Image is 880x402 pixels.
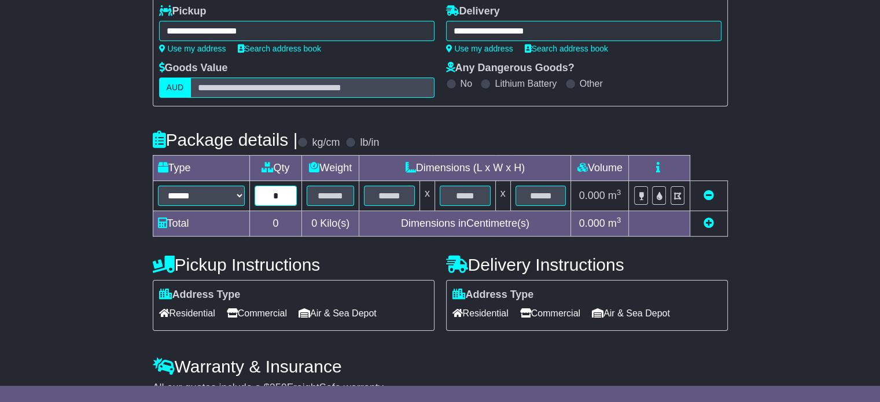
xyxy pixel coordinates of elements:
[159,289,241,301] label: Address Type
[579,190,605,201] span: 0.000
[153,156,249,181] td: Type
[360,137,379,149] label: lb/in
[159,5,207,18] label: Pickup
[302,211,359,237] td: Kilo(s)
[359,211,571,237] td: Dimensions in Centimetre(s)
[617,188,621,197] sup: 3
[579,217,605,229] span: 0.000
[159,62,228,75] label: Goods Value
[461,78,472,89] label: No
[580,78,603,89] label: Other
[704,217,714,229] a: Add new item
[312,137,340,149] label: kg/cm
[159,78,192,98] label: AUD
[592,304,670,322] span: Air & Sea Depot
[249,211,302,237] td: 0
[153,130,298,149] h4: Package details |
[608,217,621,229] span: m
[608,190,621,201] span: m
[153,357,728,376] h4: Warranty & Insurance
[153,211,249,237] td: Total
[419,181,435,211] td: x
[704,190,714,201] a: Remove this item
[525,44,608,53] a: Search address book
[159,304,215,322] span: Residential
[153,255,435,274] h4: Pickup Instructions
[520,304,580,322] span: Commercial
[227,304,287,322] span: Commercial
[359,156,571,181] td: Dimensions (L x W x H)
[311,217,317,229] span: 0
[159,44,226,53] a: Use my address
[249,156,302,181] td: Qty
[446,44,513,53] a: Use my address
[302,156,359,181] td: Weight
[617,216,621,224] sup: 3
[495,78,557,89] label: Lithium Battery
[495,181,510,211] td: x
[452,304,509,322] span: Residential
[270,382,287,393] span: 250
[238,44,321,53] a: Search address book
[446,255,728,274] h4: Delivery Instructions
[299,304,377,322] span: Air & Sea Depot
[153,382,728,394] div: All our quotes include a $ FreightSafe warranty.
[446,62,575,75] label: Any Dangerous Goods?
[571,156,629,181] td: Volume
[446,5,500,18] label: Delivery
[452,289,534,301] label: Address Type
